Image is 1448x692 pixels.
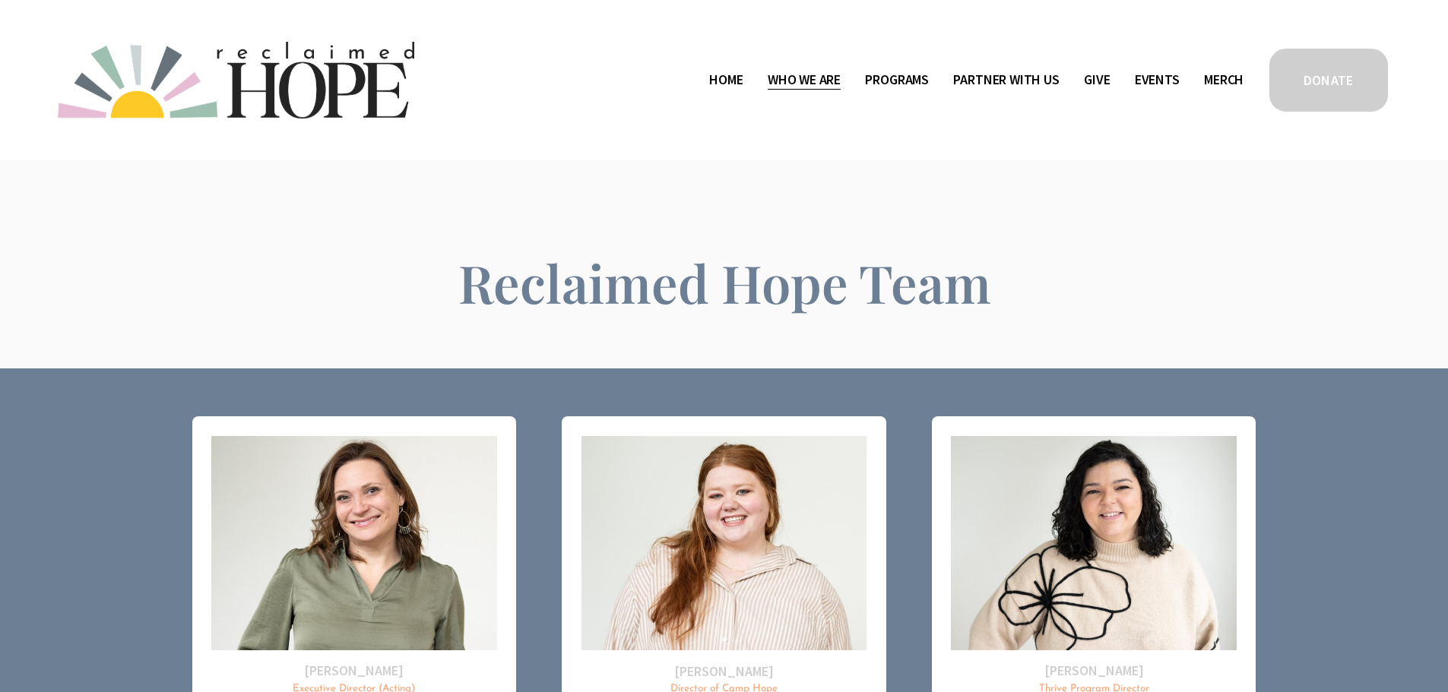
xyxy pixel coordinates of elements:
[768,68,841,93] a: folder dropdown
[951,662,1236,679] h2: [PERSON_NAME]
[953,69,1059,91] span: Partner With Us
[1267,46,1390,114] a: DONATE
[211,662,496,679] h2: [PERSON_NAME]
[768,69,841,91] span: Who We Are
[458,248,991,317] span: Reclaimed Hope Team
[58,42,414,118] img: Reclaimed Hope Initiative
[865,69,929,91] span: Programs
[581,662,867,680] h2: [PERSON_NAME]
[1135,68,1180,93] a: Events
[865,68,929,93] a: folder dropdown
[709,68,743,93] a: Home
[1084,68,1110,93] a: Give
[1204,68,1244,93] a: Merch
[953,68,1059,93] a: folder dropdown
